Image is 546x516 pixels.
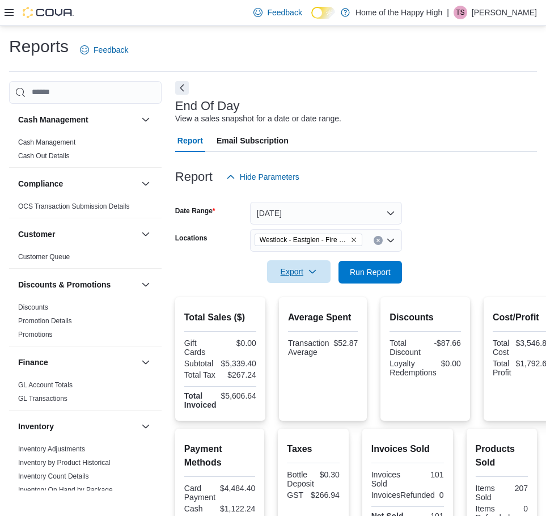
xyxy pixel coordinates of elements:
div: Items Sold [476,484,500,502]
div: Transaction Average [288,339,329,357]
span: Discounts [18,303,48,312]
p: Home of the Happy High [355,6,442,19]
span: Westlock - Eastglen - Fire & Flower [255,234,362,246]
div: Card Payment [184,484,215,502]
span: GL Account Totals [18,380,73,390]
span: Report [177,129,203,152]
a: Promotions [18,331,53,339]
button: Compliance [18,178,137,189]
button: Finance [18,357,137,368]
h2: Products Sold [476,442,528,470]
span: GL Transactions [18,394,67,403]
div: InvoicesRefunded [371,490,435,500]
span: Inventory by Product Historical [18,458,111,467]
p: | [447,6,449,19]
button: Compliance [139,177,153,191]
h2: Total Sales ($) [184,311,256,324]
a: GL Transactions [18,395,67,403]
h2: Average Spent [288,311,358,324]
div: $0.00 [441,359,461,368]
a: GL Account Totals [18,381,73,389]
span: Inventory Adjustments [18,445,85,454]
button: Clear input [374,236,383,245]
label: Locations [175,234,208,243]
div: $267.24 [222,370,256,379]
button: Inventory [139,420,153,433]
div: Cash [184,504,215,513]
button: Discounts & Promotions [139,278,153,291]
div: Compliance [9,200,162,218]
span: Inventory On Hand by Package [18,485,113,494]
button: Customer [139,227,153,241]
div: 0 [514,504,528,513]
h3: Inventory [18,421,54,432]
a: Feedback [249,1,306,24]
a: Promotion Details [18,317,72,325]
button: Cash Management [18,114,137,125]
div: $4,484.40 [220,484,255,493]
div: $0.30 [319,470,340,479]
div: GST [287,490,306,500]
h3: Report [175,170,213,184]
div: Invoices Sold [371,470,405,488]
div: Total Discount [390,339,423,357]
span: Feedback [267,7,302,18]
div: $5,339.40 [221,359,256,368]
label: Date Range [175,206,215,215]
a: OCS Transaction Submission Details [18,202,130,210]
button: Finance [139,356,153,369]
div: Gift Cards [184,339,218,357]
div: $5,606.64 [221,391,256,400]
button: Hide Parameters [222,166,304,188]
button: Next [175,81,189,95]
div: Discounts & Promotions [9,301,162,346]
h2: Invoices Sold [371,442,444,456]
button: Customer [18,229,137,240]
span: Promotions [18,330,53,339]
div: $266.94 [311,490,340,500]
span: Promotion Details [18,316,72,325]
div: Cash Management [9,136,162,167]
span: Hide Parameters [240,171,299,183]
div: 207 [504,484,528,493]
a: Cash Out Details [18,152,70,160]
input: Dark Mode [311,7,335,19]
a: Inventory Count Details [18,472,89,480]
button: Remove Westlock - Eastglen - Fire & Flower from selection in this group [350,236,357,243]
div: $0.00 [222,339,256,348]
h2: Payment Methods [184,442,256,470]
div: $1,122.24 [220,504,255,513]
button: Open list of options [386,236,395,245]
div: Loyalty Redemptions [390,359,437,377]
div: Bottle Deposit [287,470,314,488]
h3: Finance [18,357,48,368]
span: Export [274,260,324,283]
div: 0 [439,490,444,500]
div: Subtotal [184,359,217,368]
button: Export [267,260,331,283]
span: Cash Out Details [18,151,70,160]
h2: Taxes [287,442,339,456]
span: Cash Management [18,138,75,147]
h1: Reports [9,35,69,58]
button: Cash Management [139,113,153,126]
span: Inventory Count Details [18,472,89,481]
span: OCS Transaction Submission Details [18,202,130,211]
button: Run Report [338,261,402,284]
span: TS [456,6,464,19]
button: Inventory [18,421,137,432]
div: 101 [410,470,444,479]
button: [DATE] [250,202,402,225]
h2: Discounts [390,311,461,324]
div: Finance [9,378,162,410]
a: Customer Queue [18,253,70,261]
a: Feedback [75,39,133,61]
a: Cash Management [18,138,75,146]
a: Inventory by Product Historical [18,459,111,467]
span: Feedback [94,44,128,56]
span: Westlock - Eastglen - Fire & Flower [260,234,348,246]
span: Run Report [350,267,391,278]
h3: Compliance [18,178,63,189]
h3: Cash Management [18,114,88,125]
